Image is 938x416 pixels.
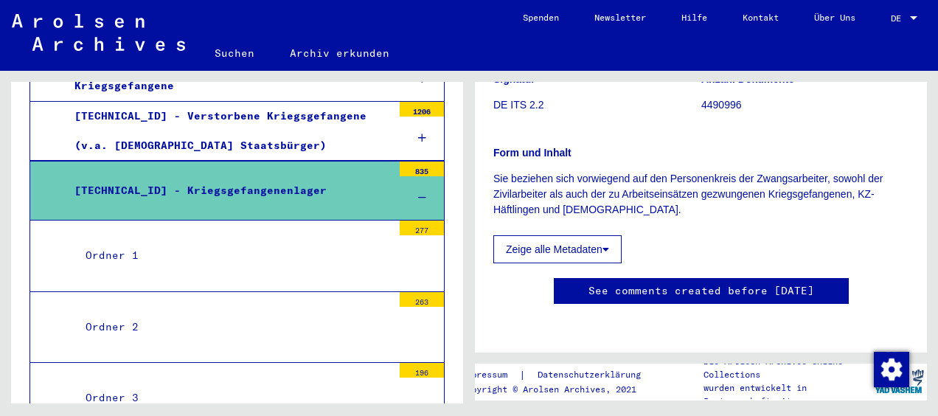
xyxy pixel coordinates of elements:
button: Zeige alle Metadaten [493,235,622,263]
p: Sie beziehen sich vorwiegend auf den Personenkreis der Zwangsarbeiter, sowohl der Zivilarbeiter a... [493,171,909,218]
b: Form und Inhalt [493,147,572,159]
div: [TECHNICAL_ID] - Verstorbene Kriegsgefangene (v.a. [DEMOGRAPHIC_DATA] Staatsbürger) [63,102,392,159]
p: Copyright © Arolsen Archives, 2021 [461,383,659,396]
div: 263 [400,292,444,307]
a: Impressum [461,367,519,383]
a: Datenschutzerklärung [526,367,659,383]
div: 835 [400,162,444,176]
p: wurden entwickelt in Partnerschaft mit [703,381,870,408]
div: Zustimmung ändern [873,351,909,386]
div: 196 [400,363,444,378]
span: DE [891,13,907,24]
img: Zustimmung ändern [874,352,909,387]
div: 1206 [400,102,444,117]
a: Archiv erkunden [272,35,407,71]
div: 277 [400,221,444,235]
div: Ordner 3 [74,384,392,412]
div: Ordner 2 [74,313,392,342]
img: yv_logo.png [872,363,927,400]
div: Ordner 1 [74,241,392,270]
div: [TECHNICAL_ID] - Kriegsgefangenenlager [63,176,392,205]
a: See comments created before [DATE] [588,283,814,299]
div: | [461,367,659,383]
p: DE ITS 2.2 [493,97,701,113]
p: Die Arolsen Archives Online-Collections [703,355,870,381]
a: Suchen [197,35,272,71]
img: Arolsen_neg.svg [12,14,185,51]
p: 4490996 [701,97,909,113]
